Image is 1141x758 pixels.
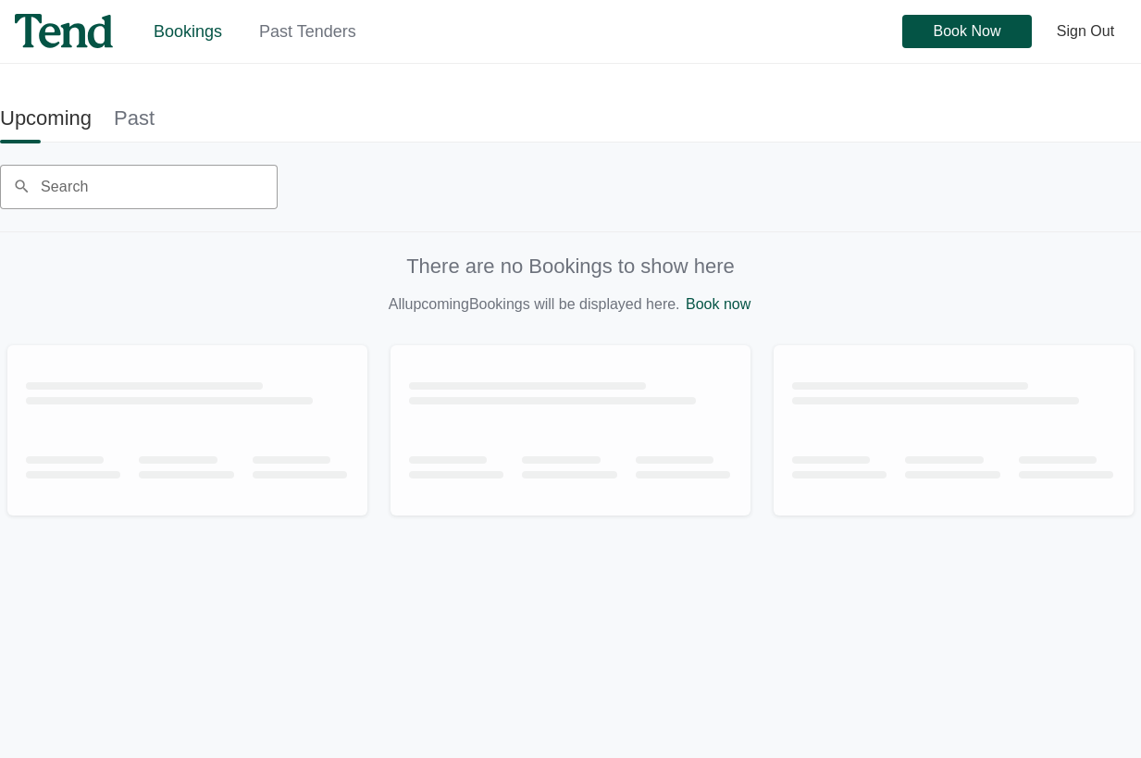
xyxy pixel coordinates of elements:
a: Bookings [154,22,222,41]
button: Book Now [902,15,1032,48]
button: Sign Out [1045,15,1126,48]
p: All upcoming Bookings will be displayed here. [7,293,1134,316]
a: Past [114,97,155,139]
a: Book now [686,296,750,312]
p: There are no Bookings to show here [7,255,1134,279]
img: tend-logo.4d3a83578fb939362e0a58f12f1af3e6.svg [15,14,113,48]
a: Past Tenders [259,22,356,41]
